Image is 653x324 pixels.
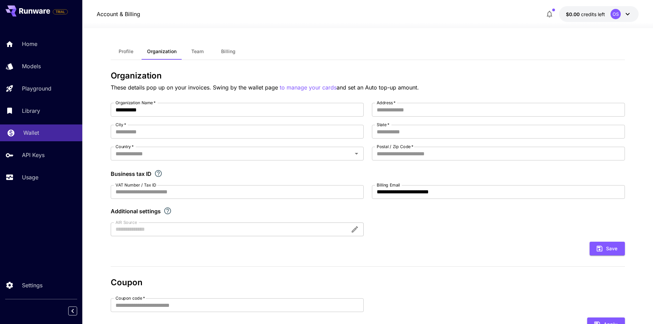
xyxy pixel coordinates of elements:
[352,149,361,158] button: Open
[559,6,639,22] button: $0.00OS
[116,295,145,301] label: Coupon code
[97,10,140,18] nav: breadcrumb
[22,281,43,289] p: Settings
[164,207,172,215] svg: Explore additional customization settings
[22,151,45,159] p: API Keys
[53,9,68,14] span: TRIAL
[337,84,419,91] span: and set an Auto top-up amount.
[22,107,40,115] p: Library
[566,11,605,18] div: $0.00
[116,182,156,188] label: VAT Number / Tax ID
[111,278,625,287] h3: Coupon
[154,169,162,178] svg: If you are a business tax registrant, please enter your business tax ID here.
[610,9,621,19] div: OS
[377,144,413,149] label: Postal / Zip Code
[581,11,605,17] span: credits left
[116,219,137,225] label: AIR Source
[68,307,77,315] button: Collapse sidebar
[116,144,134,149] label: Country
[22,40,37,48] p: Home
[119,48,133,55] span: Profile
[377,122,389,128] label: State
[147,48,177,55] span: Organization
[111,170,152,178] p: Business tax ID
[566,11,581,17] span: $0.00
[111,71,625,81] h3: Organization
[111,84,280,91] span: These details pop up on your invoices. Swing by the wallet page
[280,83,337,92] button: to manage your cards
[221,48,235,55] span: Billing
[22,84,51,93] p: Playground
[191,48,204,55] span: Team
[116,122,126,128] label: City
[116,100,156,106] label: Organization Name
[23,129,39,137] p: Wallet
[97,10,140,18] a: Account & Billing
[111,207,161,215] p: Additional settings
[73,305,82,317] div: Collapse sidebar
[590,242,625,256] button: Save
[377,182,400,188] label: Billing Email
[53,8,68,16] span: Add your payment card to enable full platform functionality.
[22,173,38,181] p: Usage
[377,100,396,106] label: Address
[22,62,41,70] p: Models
